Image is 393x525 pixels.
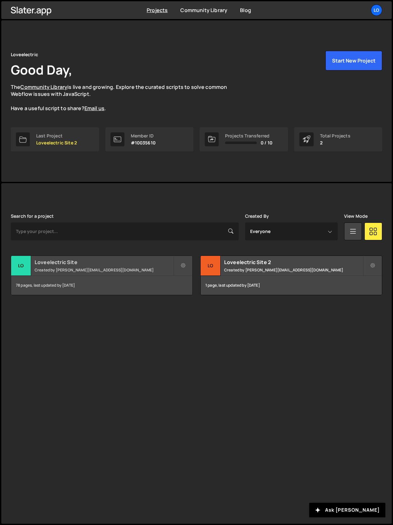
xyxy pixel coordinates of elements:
a: Blog [240,7,251,14]
a: Projects [147,7,168,14]
div: Projects Transferred [225,133,272,138]
div: Total Projects [320,133,350,138]
a: Lo Loveelectric Site 2 Created by [PERSON_NAME][EMAIL_ADDRESS][DOMAIN_NAME] 1 page, last updated ... [200,256,382,295]
label: Search for a project [11,214,54,219]
a: Last Project Loveelectric Site 2 [11,127,99,151]
a: Community Library [180,7,227,14]
p: Loveelectric Site 2 [36,140,77,145]
label: Created By [245,214,269,219]
div: 78 pages, last updated by [DATE] [11,276,192,295]
p: The is live and growing. Explore the curated scripts to solve common Webflow issues with JavaScri... [11,83,239,112]
h2: Loveelectric Site 2 [224,259,363,266]
label: View Mode [344,214,368,219]
span: 0 / 10 [261,140,272,145]
button: Ask [PERSON_NAME] [309,503,385,517]
input: Type your project... [11,223,239,240]
div: Lo [201,256,221,276]
small: Created by [PERSON_NAME][EMAIL_ADDRESS][DOMAIN_NAME] [224,267,363,273]
a: Lo Loveelectric Site Created by [PERSON_NAME][EMAIL_ADDRESS][DOMAIN_NAME] 78 pages, last updated ... [11,256,193,295]
div: 1 page, last updated by [DATE] [201,276,382,295]
button: Start New Project [325,51,382,70]
a: Email us [84,105,104,112]
a: Lo [371,4,382,16]
p: 2 [320,140,350,145]
div: Loveelectric [11,51,38,58]
a: Community Library [20,83,67,90]
div: Member ID [131,133,156,138]
div: Last Project [36,133,77,138]
small: Created by [PERSON_NAME][EMAIL_ADDRESS][DOMAIN_NAME] [35,267,173,273]
h2: Loveelectric Site [35,259,173,266]
div: Lo [11,256,31,276]
h1: Good Day, [11,61,72,78]
p: #10035610 [131,140,156,145]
